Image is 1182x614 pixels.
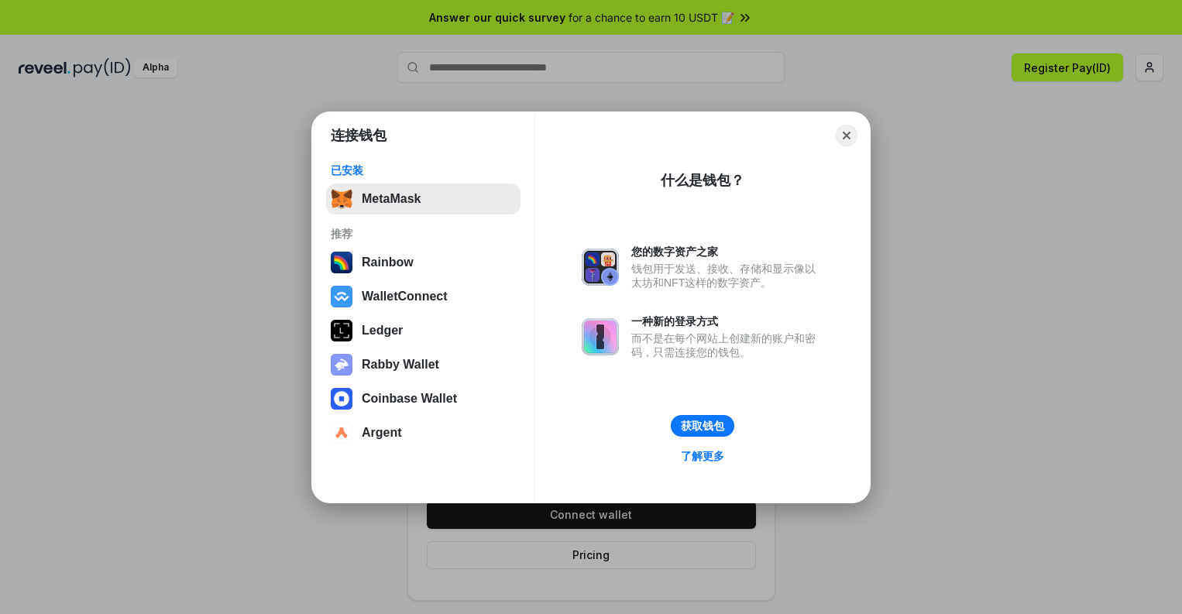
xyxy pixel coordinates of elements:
button: 获取钱包 [671,415,734,437]
div: Argent [362,426,402,440]
div: 一种新的登录方式 [631,314,823,328]
button: Coinbase Wallet [326,383,521,414]
div: 推荐 [331,227,516,241]
div: Ledger [362,324,403,338]
img: svg+xml,%3Csvg%20xmlns%3D%22http%3A%2F%2Fwww.w3.org%2F2000%2Fsvg%22%20fill%3D%22none%22%20viewBox... [582,318,619,355]
img: svg+xml,%3Csvg%20xmlns%3D%22http%3A%2F%2Fwww.w3.org%2F2000%2Fsvg%22%20width%3D%2228%22%20height%3... [331,320,352,341]
div: 而不是在每个网站上创建新的账户和密码，只需连接您的钱包。 [631,331,823,359]
button: Argent [326,417,521,448]
div: 什么是钱包？ [661,171,744,190]
button: MetaMask [326,184,521,214]
img: svg+xml,%3Csvg%20width%3D%2228%22%20height%3D%2228%22%20viewBox%3D%220%200%2028%2028%22%20fill%3D... [331,422,352,444]
img: svg+xml,%3Csvg%20width%3D%2228%22%20height%3D%2228%22%20viewBox%3D%220%200%2028%2028%22%20fill%3D... [331,388,352,410]
div: 钱包用于发送、接收、存储和显示像以太坊和NFT这样的数字资产。 [631,262,823,290]
div: Coinbase Wallet [362,392,457,406]
div: 您的数字资产之家 [631,245,823,259]
a: 了解更多 [672,446,734,466]
div: Rainbow [362,256,414,269]
button: Ledger [326,315,521,346]
div: 了解更多 [681,449,724,463]
img: svg+xml,%3Csvg%20width%3D%2228%22%20height%3D%2228%22%20viewBox%3D%220%200%2028%2028%22%20fill%3D... [331,286,352,307]
img: svg+xml,%3Csvg%20xmlns%3D%22http%3A%2F%2Fwww.w3.org%2F2000%2Fsvg%22%20fill%3D%22none%22%20viewBox... [331,354,352,376]
img: svg+xml,%3Csvg%20width%3D%22120%22%20height%3D%22120%22%20viewBox%3D%220%200%20120%20120%22%20fil... [331,252,352,273]
button: Rainbow [326,247,521,278]
div: MetaMask [362,192,421,206]
h1: 连接钱包 [331,126,387,145]
img: svg+xml,%3Csvg%20xmlns%3D%22http%3A%2F%2Fwww.w3.org%2F2000%2Fsvg%22%20fill%3D%22none%22%20viewBox... [582,249,619,286]
button: WalletConnect [326,281,521,312]
div: WalletConnect [362,290,448,304]
div: 获取钱包 [681,419,724,433]
img: svg+xml,%3Csvg%20fill%3D%22none%22%20height%3D%2233%22%20viewBox%3D%220%200%2035%2033%22%20width%... [331,188,352,210]
button: Rabby Wallet [326,349,521,380]
button: Close [836,125,857,146]
div: Rabby Wallet [362,358,439,372]
div: 已安装 [331,163,516,177]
